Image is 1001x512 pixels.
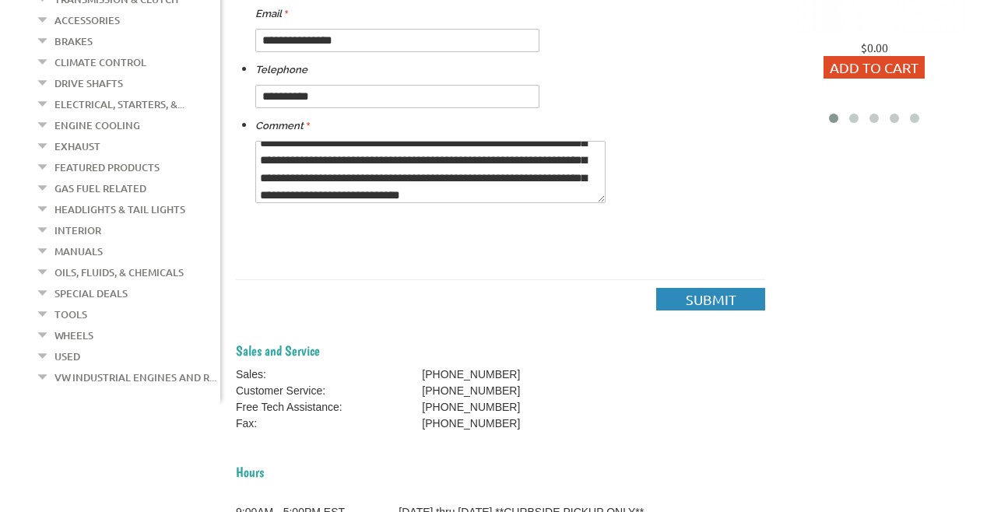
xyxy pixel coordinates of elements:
label: Email [255,5,288,23]
a: Featured Products [54,157,160,177]
label: Comment [255,117,310,135]
a: Accessories [54,10,120,30]
td: Fax: [236,416,422,432]
span: Hours [236,464,264,480]
button: Submit [656,288,765,310]
a: Special Deals [54,283,128,303]
span: $0.00 [861,40,888,54]
button: Add to Cart [824,56,925,79]
a: Used [54,346,80,366]
td: [PHONE_NUMBER] [422,416,594,432]
a: VW Industrial Engines and R... [54,367,216,388]
a: Exhaust [54,136,100,156]
td: [PHONE_NUMBER] [422,383,594,399]
a: Brakes [54,31,93,51]
a: Engine Cooling [54,115,140,135]
a: Manuals [54,241,103,261]
span: Submit [686,291,736,307]
span: Sales and Service [236,342,320,359]
a: Headlights & Tail Lights [54,199,185,219]
a: Oils, Fluids, & Chemicals [54,262,184,282]
td: Sales: [236,366,422,383]
a: Wheels [54,325,93,345]
td: Free Tech Assistance: [236,399,422,416]
td: Customer Service: [236,383,422,399]
td: [PHONE_NUMBER] [422,366,594,383]
a: Interior [54,220,101,240]
td: [PHONE_NUMBER] [422,399,594,416]
iframe: reCAPTCHA [255,211,492,272]
a: Gas Fuel Related [54,178,146,198]
a: Climate Control [54,52,146,72]
span: Add to Cart [830,59,918,75]
a: Electrical, Starters, &... [54,94,184,114]
a: Drive Shafts [54,73,123,93]
a: Tools [54,304,87,324]
label: Telephone [255,61,307,79]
